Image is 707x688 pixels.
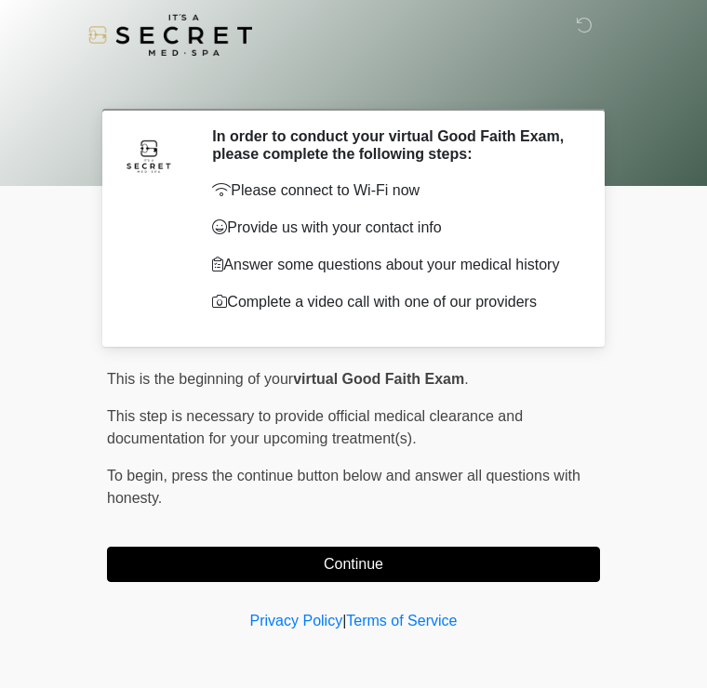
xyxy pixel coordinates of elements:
img: Agent Avatar [121,127,177,183]
p: Provide us with your contact info [212,217,572,239]
p: Please connect to Wi-Fi now [212,179,572,202]
strong: virtual Good Faith Exam [293,371,464,387]
a: Terms of Service [346,613,457,628]
span: press the continue button below and answer all questions with honesty. [107,468,580,506]
a: Privacy Policy [250,613,343,628]
p: Complete a video call with one of our providers [212,291,572,313]
a: | [342,613,346,628]
span: This step is necessary to provide official medical clearance and documentation for your upcoming ... [107,408,523,446]
span: . [464,371,468,387]
p: Answer some questions about your medical history [212,254,572,276]
h1: ‎ ‎ [93,67,614,101]
span: To begin, [107,468,171,483]
span: This is the beginning of your [107,371,293,387]
h2: In order to conduct your virtual Good Faith Exam, please complete the following steps: [212,127,572,163]
img: It's A Secret Med Spa Logo [88,14,252,56]
button: Continue [107,547,600,582]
